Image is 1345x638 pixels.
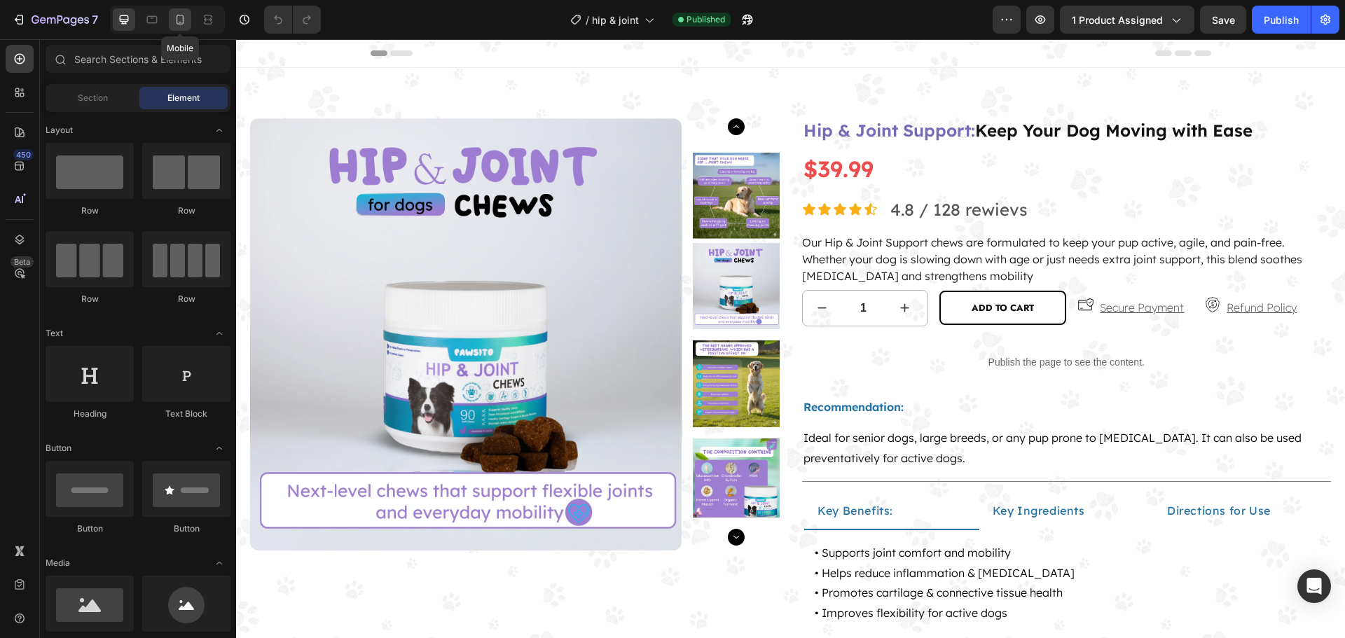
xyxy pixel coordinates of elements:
[46,327,63,340] span: Text
[703,251,830,286] button: ADD TO CART
[931,462,1035,482] p: Directions for Use
[46,204,134,217] div: Row
[1297,569,1331,603] div: Open Intercom Messenger
[46,442,71,455] span: Button
[566,196,1066,244] span: Our Hip & Joint Support chews are formulated to keep your pup active, agile, and pain-free. Wheth...
[208,552,230,574] span: Toggle open
[1212,14,1235,26] span: Save
[579,504,1083,524] p: • Supports joint comfort and mobility
[208,322,230,345] span: Toggle open
[579,564,1083,584] p: • Improves flexibility for active dogs
[264,6,321,34] div: Undo/Redo
[586,13,589,27] span: /
[142,408,230,420] div: Text Block
[566,115,639,144] div: $39.99
[1072,13,1163,27] span: 1 product assigned
[567,81,739,102] span: Hip & Joint Support:
[592,13,639,27] span: hip & joint
[492,490,509,506] button: Carousel Next Arrow
[492,79,509,96] button: Carousel Back Arrow
[46,408,134,420] div: Heading
[1060,6,1194,34] button: 1 product assigned
[864,258,948,279] p: Secure Payment
[991,258,1094,279] p: Refund Policy
[581,462,657,482] p: Key Benefits:
[208,437,230,459] span: Toggle open
[78,92,108,104] span: Section
[1200,6,1246,34] button: Save
[142,522,230,535] div: Button
[654,158,792,183] p: 4.8 / 128 rewievs
[687,13,725,26] span: Published
[6,6,104,34] button: 7
[569,254,604,284] button: decrement
[604,254,651,284] input: quantity
[651,254,686,284] button: increment
[567,389,1094,429] p: Ideal for senior dogs, large breeds, or any pup prone to [MEDICAL_DATA]. It can also be used prev...
[579,543,1083,564] p: • Promotes cartilage & connective tissue health
[1264,13,1299,27] div: Publish
[579,524,1083,544] p: • Helps reduce inflammation & [MEDICAL_DATA]
[46,293,134,305] div: Row
[208,119,230,141] span: Toggle open
[92,11,98,28] p: 7
[142,293,230,305] div: Row
[46,557,70,569] span: Media
[566,79,1096,104] h2: Keep Your Dog Moving with Ease
[167,92,200,104] span: Element
[142,204,230,217] div: Row
[1252,6,1311,34] button: Publish
[46,45,230,73] input: Search Sections & Elements
[13,149,34,160] div: 450
[46,124,73,137] span: Layout
[566,316,1096,331] p: Publish the page to see the content.
[46,522,134,535] div: Button
[736,262,798,276] div: ADD TO CART
[236,39,1345,638] iframe: Design area
[11,256,34,268] div: Beta
[566,359,1096,377] h2: Recommendation:
[757,462,849,482] p: Key Ingredients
